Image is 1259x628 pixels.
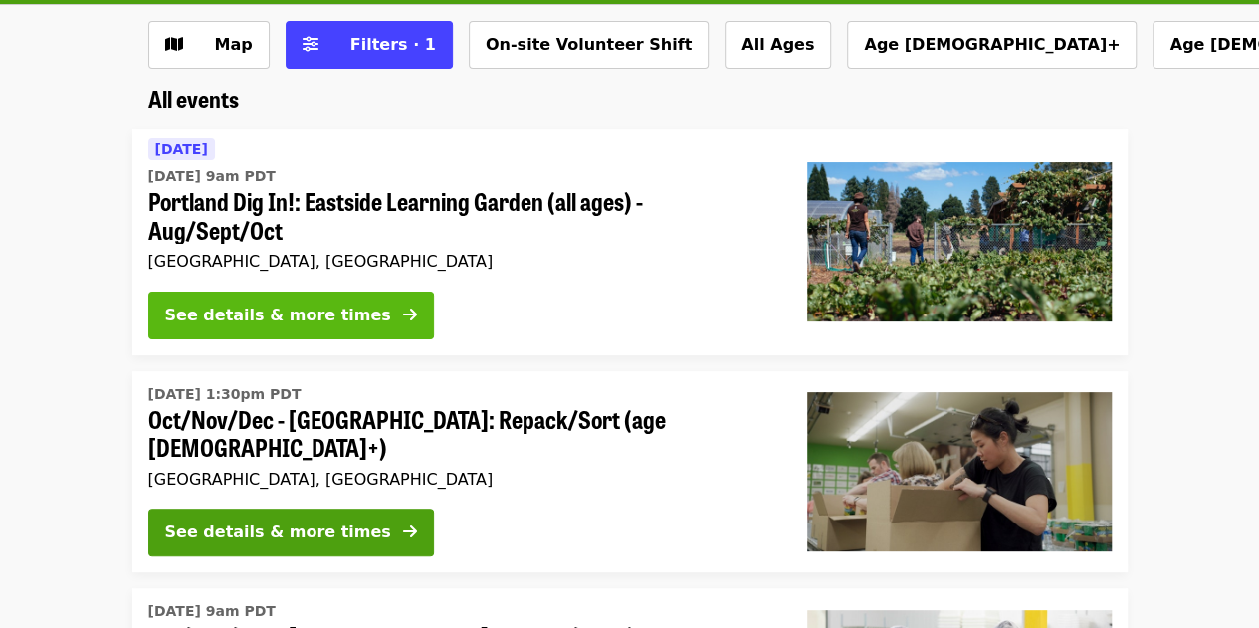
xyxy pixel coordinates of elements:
[155,141,208,157] span: [DATE]
[215,35,253,54] span: Map
[148,166,276,187] time: [DATE] 9am PDT
[148,21,270,69] button: Show map view
[469,21,709,69] button: On-site Volunteer Shift
[807,392,1112,551] img: Oct/Nov/Dec - Portland: Repack/Sort (age 8+) organized by Oregon Food Bank
[403,523,417,541] i: arrow-right icon
[148,252,775,271] div: [GEOGRAPHIC_DATA], [GEOGRAPHIC_DATA]
[725,21,831,69] button: All Ages
[148,81,239,115] span: All events
[148,470,775,489] div: [GEOGRAPHIC_DATA], [GEOGRAPHIC_DATA]
[132,129,1128,355] a: See details for "Portland Dig In!: Eastside Learning Garden (all ages) - Aug/Sept/Oct"
[303,35,318,54] i: sliders-h icon
[148,384,302,405] time: [DATE] 1:30pm PDT
[148,292,434,339] button: See details & more times
[165,35,183,54] i: map icon
[847,21,1137,69] button: Age [DEMOGRAPHIC_DATA]+
[165,521,391,544] div: See details & more times
[350,35,436,54] span: Filters · 1
[132,371,1128,573] a: See details for "Oct/Nov/Dec - Portland: Repack/Sort (age 8+)"
[403,306,417,324] i: arrow-right icon
[807,162,1112,321] img: Portland Dig In!: Eastside Learning Garden (all ages) - Aug/Sept/Oct organized by Oregon Food Bank
[165,304,391,327] div: See details & more times
[148,509,434,556] button: See details & more times
[148,187,775,245] span: Portland Dig In!: Eastside Learning Garden (all ages) - Aug/Sept/Oct
[148,405,775,463] span: Oct/Nov/Dec - [GEOGRAPHIC_DATA]: Repack/Sort (age [DEMOGRAPHIC_DATA]+)
[148,601,276,622] time: [DATE] 9am PDT
[286,21,453,69] button: Filters (1 selected)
